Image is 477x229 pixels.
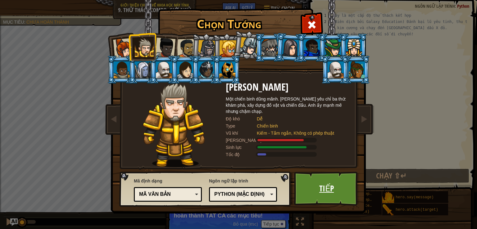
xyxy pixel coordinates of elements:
div: Độ khó [226,116,257,122]
a: Tiếp [294,172,359,206]
span: Ngôn ngữ lập trình [209,178,277,184]
li: Okar Stompfoot [321,56,349,84]
li: Pender Spellbane [339,34,367,62]
li: Nalfar Cryptor. [128,56,156,84]
li: Sir Tharin Thunderfist [128,33,156,61]
div: Kiếm - Tầm ngắn, Không có phép thuật [257,130,344,136]
img: language-selector-background.png [119,172,293,207]
li: Okar Chân Đầm [149,56,177,84]
div: Tốc độ [226,151,257,158]
li: Amara Mũi Tên [191,33,220,63]
div: Vũ khí [226,130,257,136]
li: Cô Hushbaum [213,34,241,62]
div: Mã văn bản [139,191,193,198]
li: Zana Woodheart [342,56,370,84]
li: Đội trưởng Anya Weston [106,32,136,63]
li: Lady Ida Justheart [148,31,179,62]
div: Tăng 140% giáp của Chiến binh . [226,144,350,150]
li: Hattori Hanzō [232,30,263,61]
span: Mã định dạng [134,178,202,184]
div: Gây ra 120% khả năng sát thương bằng vũ khí của Chiến binh . [226,137,350,143]
div: Chiến binh [257,123,344,129]
h2: [PERSON_NAME] [226,82,350,93]
div: Một chiến binh dũng mãnh. [PERSON_NAME] yêu chỉ ba thứ: khám phá, xây dựng đồ vật và chiến đấu. A... [226,96,350,115]
li: Alejandro tay đấu tay đôi [170,33,199,62]
div: Type [226,123,257,129]
li: Gordon kiên cường [297,34,325,62]
li: Arryn Stonewall [107,56,135,84]
li: Omarn Brewstone [275,33,305,63]
li: Senick Steelclaw [255,34,283,62]
div: Dễ̉ [257,116,344,122]
div: Di chuyển với vận tốc 6 mét trên giây. [226,151,350,158]
div: Sinh lực [226,144,257,150]
li: Usara Master Wizard [192,56,220,84]
li: Illia Thợ Rèn Khiên [170,56,198,84]
div: Python (Mặc định) [214,191,268,198]
li: Ritic Lạnh Lùng [213,56,241,84]
h1: Chọn Tướng [159,17,299,30]
li: Naria của Lá [318,34,346,62]
img: knight-pose.png [143,82,205,167]
div: [PERSON_NAME] [226,137,257,143]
